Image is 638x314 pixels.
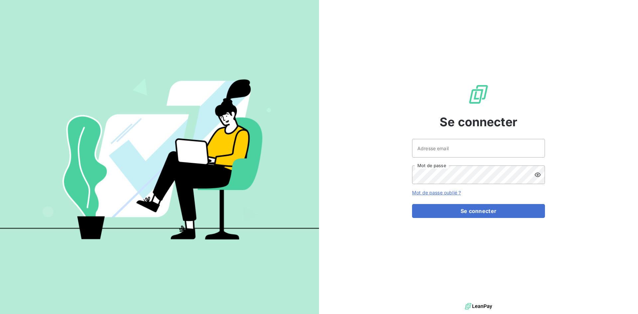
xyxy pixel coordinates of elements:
[468,84,489,105] img: Logo LeanPay
[465,301,492,311] img: logo
[412,139,545,157] input: placeholder
[412,204,545,218] button: Se connecter
[440,113,517,131] span: Se connecter
[412,190,461,195] a: Mot de passe oublié ?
